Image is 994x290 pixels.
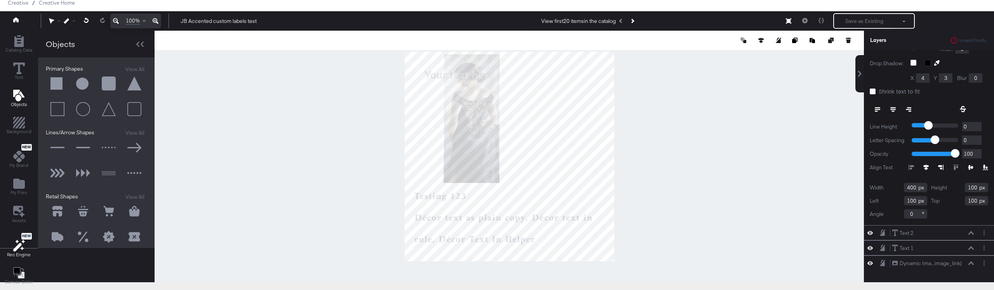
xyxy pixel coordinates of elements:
[123,193,147,201] button: View All
[123,65,147,73] button: View All
[900,229,914,237] div: Text 2
[2,115,36,137] button: Add Rectangle
[46,38,75,50] div: Objects
[627,14,638,28] button: Next Product
[870,60,905,67] label: Drop Shadow:
[14,271,25,278] a: Help
[1,33,37,56] button: Add Rectangle
[900,245,914,252] div: Text 1
[10,189,27,196] span: My Files
[931,184,947,191] label: Height
[980,259,988,267] button: Layer Options
[900,260,962,267] div: Dynamic Ima...image_link)
[9,162,28,168] span: My Brand
[7,129,31,135] span: Background
[2,231,35,260] button: NewRec Engine
[892,244,914,252] button: Text 1
[9,61,30,83] button: Text
[46,129,94,136] span: Lines/Arrow Shapes
[5,279,33,285] span: Canvas Color
[810,36,817,44] button: Paste image
[8,268,30,282] button: Help
[541,17,616,25] div: View first 20 items in the catalog
[879,87,920,95] span: Shrink text to fit
[934,75,937,82] label: Y
[123,129,147,137] button: View All
[980,229,988,237] button: Layer Options
[792,36,800,44] button: Copy image
[870,123,906,130] label: Line Height
[21,234,32,239] span: New
[6,176,32,198] button: Add Files
[931,197,940,205] label: Top
[126,17,140,24] span: 100%
[7,252,31,258] span: Rec Engine
[15,74,23,80] span: Text
[870,164,909,171] label: Align Text
[870,197,879,205] label: Left
[870,150,906,158] label: Opacity
[7,203,31,226] button: Assets
[46,65,83,72] span: Primary Shapes
[870,137,906,144] label: Letter Spacing
[792,38,798,43] svg: Copy image
[870,184,884,191] label: Width
[5,142,33,171] button: NewMy Brand
[957,75,967,82] label: Blur
[6,88,32,110] button: Add Text
[810,38,815,43] svg: Paste image
[21,145,32,150] span: New
[959,38,988,43] div: Invalid Fields
[892,259,962,267] button: Dynamic Ima...image_link)
[46,193,78,200] span: Retail Shapes
[870,210,884,218] label: Angle
[870,36,949,44] div: Layers
[5,47,32,53] span: Catalog Data
[12,217,26,224] span: Assets
[911,75,914,82] label: X
[892,229,914,237] button: Text 2
[980,244,988,252] button: Layer Options
[11,101,27,108] span: Objects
